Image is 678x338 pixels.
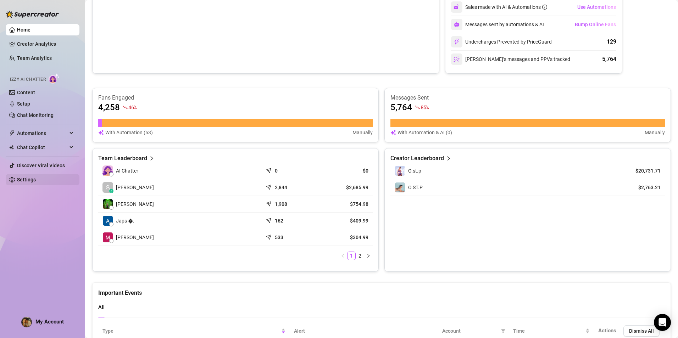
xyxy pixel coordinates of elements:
[322,234,368,241] article: $304.99
[451,19,544,30] div: Messages sent by automations & AI
[542,5,547,10] span: info-circle
[645,129,665,136] article: Manually
[17,177,36,182] a: Settings
[602,55,616,63] div: 5,764
[266,233,273,240] span: send
[98,283,665,297] div: Important Events
[17,163,65,168] a: Discover Viral Videos
[366,254,371,258] span: right
[102,165,113,176] img: izzy-ai-chatter-avatar-DDCN_rTZ.svg
[513,327,584,335] span: Time
[275,217,283,224] article: 162
[364,252,373,260] li: Next Page
[408,185,423,190] span: O.ST.P
[454,56,460,62] img: svg%3e
[421,104,429,111] span: 85 %
[454,4,460,10] img: svg%3e
[347,252,356,260] li: 1
[105,185,110,190] span: user
[408,168,421,174] span: O.st.p
[9,130,15,136] span: thunderbolt
[322,217,368,224] article: $409.99
[49,73,60,84] img: AI Chatter
[390,129,396,136] img: svg%3e
[128,104,137,111] span: 46 %
[322,184,368,191] article: $2,685.99
[98,129,104,136] img: svg%3e
[623,325,660,337] button: Dismiss All
[22,317,32,327] img: ACg8ocIxr69v9h7S4stt9VMss9-MI8SMZqGbo121PrViwpAecSLsHY8=s96-c
[451,36,552,47] div: Undercharges Prevented by PriceGuard
[395,182,405,192] img: O.ST.P
[629,328,654,334] span: Dismiss All
[266,183,273,190] span: send
[501,329,505,333] span: filter
[607,38,616,46] div: 129
[654,314,671,331] div: Open Intercom Messenger
[275,201,287,208] article: 1,908
[149,154,154,163] span: right
[17,90,35,95] a: Content
[577,1,616,13] button: Use Automations
[10,76,46,83] span: Izzy AI Chatter
[17,128,67,139] span: Automations
[628,167,661,174] article: $20,731.71
[322,201,368,208] article: $754.98
[123,105,128,110] span: fall
[116,217,134,225] span: Japs �.
[395,166,405,176] img: O.st.p
[598,327,616,334] span: Actions
[9,145,14,150] img: Chat Copilot
[390,154,444,163] article: Creator Leaderboard
[105,129,153,136] article: With Automation (53)
[574,19,616,30] button: Bump Online Fans
[102,327,280,335] span: Type
[339,252,347,260] button: left
[109,189,113,193] div: z
[116,184,154,191] span: [PERSON_NAME]
[98,304,105,310] span: All
[341,254,345,258] span: left
[266,216,273,223] span: send
[103,199,113,209] img: Ge RM
[364,252,373,260] button: right
[6,11,59,18] img: logo-BBDzfeDw.svg
[35,319,64,325] span: My Account
[348,252,355,260] a: 1
[442,327,498,335] span: Account
[446,154,451,163] span: right
[390,94,665,102] article: Messages Sent
[500,326,507,336] span: filter
[17,142,67,153] span: Chat Copilot
[398,129,452,136] article: With Automation & AI (0)
[98,154,147,163] article: Team Leaderboard
[322,167,368,174] article: $0
[98,94,373,102] article: Fans Engaged
[628,184,661,191] article: $2,763.21
[103,232,113,242] img: Mae Rusiana
[116,233,154,241] span: [PERSON_NAME]
[451,53,570,65] div: [PERSON_NAME]’s messages and PPVs tracked
[17,101,30,107] a: Setup
[352,129,373,136] article: Manually
[266,166,273,173] span: send
[356,252,364,260] a: 2
[454,39,460,45] img: svg%3e
[98,102,120,113] article: 4,258
[575,22,616,27] span: Bump Online Fans
[17,27,30,33] a: Home
[415,105,420,110] span: fall
[116,200,154,208] span: [PERSON_NAME]
[454,22,460,27] img: svg%3e
[275,184,287,191] article: 2,844
[17,112,54,118] a: Chat Monitoring
[103,216,113,226] img: Japs 🦋
[17,38,74,50] a: Creator Analytics
[17,55,52,61] a: Team Analytics
[390,102,412,113] article: 5,764
[275,234,283,241] article: 533
[465,3,547,11] div: Sales made with AI & Automations
[339,252,347,260] li: Previous Page
[116,167,138,175] span: AI Chatter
